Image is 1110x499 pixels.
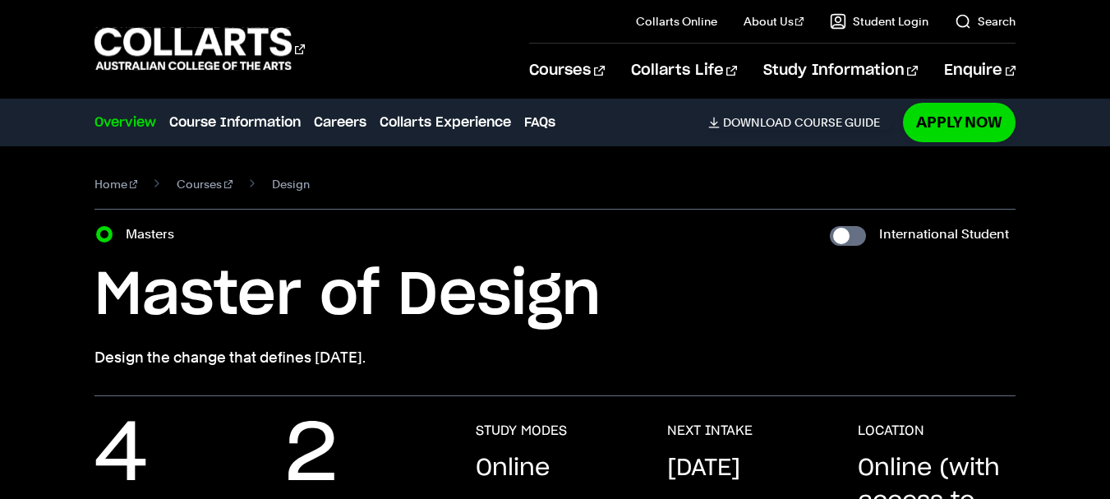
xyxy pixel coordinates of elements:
[177,173,233,196] a: Courses
[476,452,550,485] p: Online
[94,113,156,132] a: Overview
[763,44,918,98] a: Study Information
[744,13,804,30] a: About Us
[723,115,791,130] span: Download
[858,423,924,439] h3: LOCATION
[944,44,1016,98] a: Enquire
[830,13,928,30] a: Student Login
[667,423,753,439] h3: NEXT INTAKE
[126,223,184,246] label: Masters
[94,423,148,488] p: 4
[169,113,301,132] a: Course Information
[285,423,338,488] p: 2
[903,103,1016,141] a: Apply Now
[524,113,555,132] a: FAQs
[94,259,1016,333] h1: Master of Design
[879,223,1009,246] label: International Student
[94,173,138,196] a: Home
[272,173,310,196] span: Design
[476,423,567,439] h3: STUDY MODES
[955,13,1016,30] a: Search
[314,113,366,132] a: Careers
[380,113,511,132] a: Collarts Experience
[529,44,604,98] a: Courses
[94,346,1016,369] p: Design the change that defines [DATE].
[636,13,717,30] a: Collarts Online
[631,44,737,98] a: Collarts Life
[667,452,740,485] p: [DATE]
[708,115,893,130] a: DownloadCourse Guide
[94,25,305,72] div: Go to homepage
